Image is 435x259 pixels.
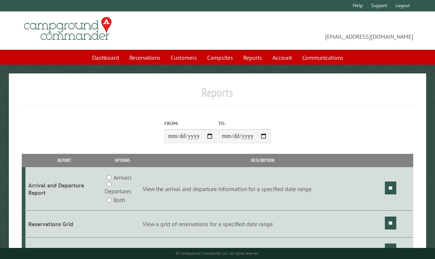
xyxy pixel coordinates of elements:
[164,120,217,127] label: From:
[105,187,132,196] label: Departures
[239,51,267,65] a: Reports
[25,211,104,238] td: Reservations Grid
[114,196,125,204] label: Both
[22,85,413,106] h1: Reports
[203,51,237,65] a: Campsites
[166,51,201,65] a: Customers
[142,167,384,211] td: View the arrival and departure information for a specified date range
[268,51,296,65] a: Account
[25,167,104,211] td: Arrival and Departure Report
[25,154,104,167] th: Report
[217,20,413,41] span: [EMAIL_ADDRESS][DOMAIN_NAME]
[142,154,384,167] th: Description
[176,251,259,256] small: © Campground Commander LLC. All rights reserved.
[218,120,271,127] label: To:
[298,51,348,65] a: Communications
[114,173,132,182] label: Arrivals
[22,14,114,43] img: Campground Commander
[104,154,142,167] th: Options
[125,51,165,65] a: Reservations
[88,51,123,65] a: Dashboard
[142,211,384,238] td: View a grid of reservations for a specified date range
